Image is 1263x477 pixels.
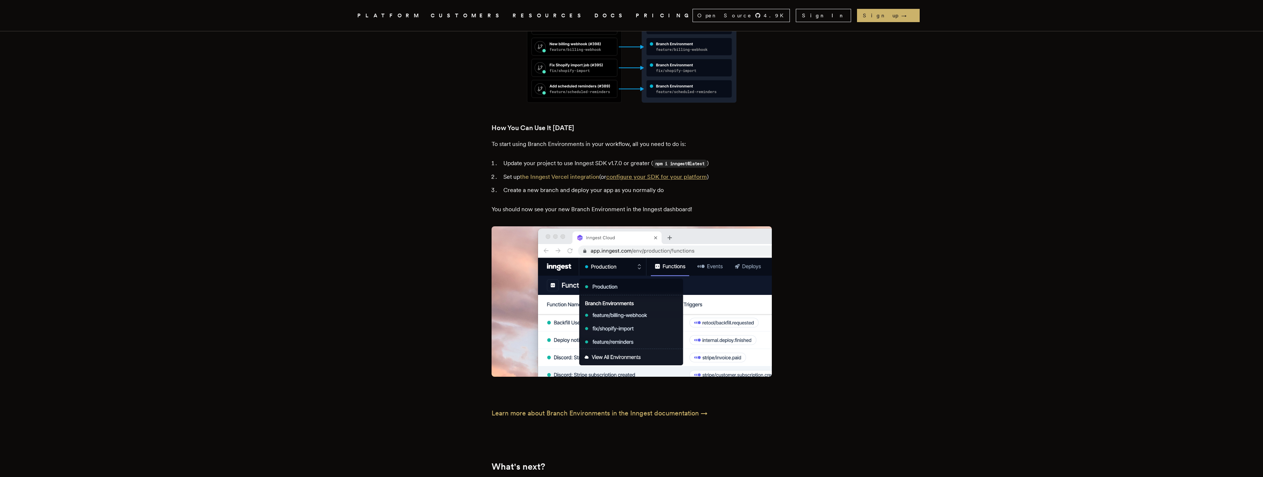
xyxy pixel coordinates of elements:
[501,185,772,195] li: Create a new branch and deploy your app as you normally do
[501,158,772,169] li: Update your project to use Inngest SDK v1.7.0 or greater ( )
[492,408,772,418] a: Learn more about Branch Environments in the Inngest documentation →
[901,12,914,19] span: →
[857,9,920,22] a: Sign up
[653,160,707,168] code: npm i inngest@latest
[492,462,772,472] h2: What's next?
[492,139,772,149] p: To start using Branch Environments in your workflow, all you need to do is:
[492,204,772,215] p: You should now see your new Branch Environment in the Inngest dashboard!
[492,226,772,377] img: Inngest Branch Environments in the Inngest Cloud dashboard
[764,12,788,19] span: 4.9 K
[606,173,707,180] a: configure your SDK for your platform
[513,11,586,20] button: RESOURCES
[697,12,752,19] span: Open Source
[431,11,504,20] a: CUSTOMERS
[796,9,851,22] a: Sign In
[520,173,599,180] a: the Inngest Vercel integration
[357,11,422,20] button: PLATFORM
[501,172,772,182] li: Set up (or )
[492,123,772,133] h3: How You Can Use It [DATE]
[636,11,693,20] a: PRICING
[594,11,627,20] a: DOCS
